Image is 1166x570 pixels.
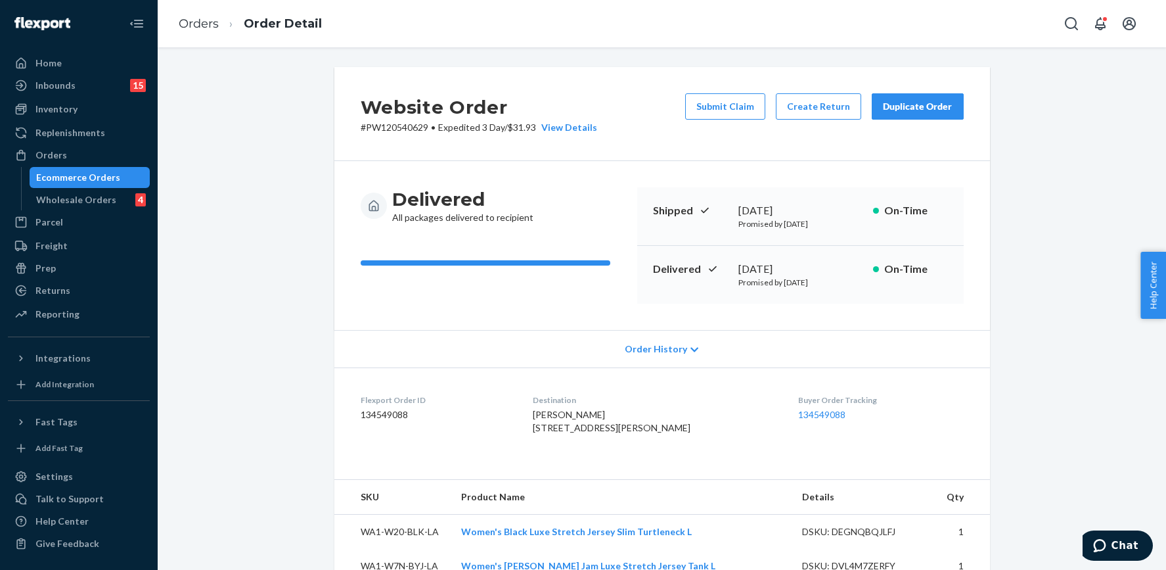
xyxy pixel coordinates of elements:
a: Freight [8,235,150,256]
h3: Delivered [392,187,533,211]
a: Returns [8,280,150,301]
button: Close Navigation [123,11,150,37]
div: Replenishments [35,126,105,139]
div: Returns [35,284,70,297]
button: Open notifications [1087,11,1113,37]
p: # PW120540629 / $31.93 [361,121,597,134]
div: Orders [35,149,67,162]
a: Add Integration [8,374,150,395]
div: DSKU: DEGNQBQJLFJ [802,525,926,538]
ol: breadcrumbs [168,5,332,43]
div: Prep [35,262,56,275]
a: Orders [179,16,219,31]
button: Open Search Box [1058,11,1085,37]
div: Inventory [35,103,78,116]
button: Help Center [1140,252,1166,319]
a: Prep [8,258,150,279]
p: Shipped [653,203,728,218]
dt: Buyer Order Tracking [798,394,964,406]
div: Give Feedback [35,537,99,550]
span: [PERSON_NAME] [STREET_ADDRESS][PERSON_NAME] [533,409,690,433]
div: 4 [135,193,146,206]
a: 134549088 [798,409,845,420]
a: Inventory [8,99,150,120]
a: Women's Black Luxe Stretch Jersey Slim Turtleneck L [461,526,692,537]
div: Talk to Support [35,492,104,506]
th: Qty [935,480,989,515]
a: Reporting [8,304,150,325]
p: Promised by [DATE] [738,218,863,229]
button: Fast Tags [8,412,150,433]
a: Inbounds15 [8,75,150,96]
td: 1 [935,515,989,550]
button: Open account menu [1116,11,1142,37]
a: Ecommerce Orders [30,167,150,188]
div: Parcel [35,216,63,229]
a: Add Fast Tag [8,438,150,459]
span: Order History [625,343,687,356]
th: Details [792,480,936,515]
div: 15 [130,79,146,92]
p: Promised by [DATE] [738,277,863,288]
dt: Destination [533,394,777,406]
button: Create Return [776,93,861,120]
div: Duplicate Order [883,100,953,113]
div: [DATE] [738,203,863,218]
button: View Details [536,121,597,134]
th: SKU [334,480,451,515]
p: Delivered [653,262,728,277]
div: Settings [35,470,73,483]
div: Integrations [35,352,91,365]
a: Wholesale Orders4 [30,189,150,210]
div: Add Fast Tag [35,442,83,454]
td: WA1-W20-BLK-LA [334,515,451,550]
div: Inbounds [35,79,76,92]
img: Flexport logo [14,17,70,30]
p: On-Time [884,203,948,218]
th: Product Name [451,480,792,515]
span: Expedited 3 Day [438,122,505,133]
div: Home [35,57,62,70]
button: Duplicate Order [872,93,964,120]
a: Home [8,53,150,74]
p: On-Time [884,262,948,277]
div: Freight [35,239,68,252]
a: Order Detail [244,16,322,31]
iframe: Opens a widget where you can chat to one of our agents [1083,531,1153,563]
div: Wholesale Orders [36,193,116,206]
a: Help Center [8,511,150,532]
button: Talk to Support [8,488,150,510]
div: Fast Tags [35,416,78,429]
button: Give Feedback [8,533,150,554]
div: All packages delivered to recipient [392,187,533,224]
div: Help Center [35,515,89,528]
dd: 134549088 [361,408,512,421]
div: Ecommerce Orders [36,171,120,184]
a: Orders [8,145,150,166]
div: [DATE] [738,262,863,277]
div: Add Integration [35,379,94,390]
h2: Website Order [361,93,597,121]
div: Reporting [35,308,79,321]
dt: Flexport Order ID [361,394,512,406]
a: Parcel [8,212,150,233]
button: Submit Claim [685,93,765,120]
span: • [431,122,436,133]
a: Settings [8,466,150,487]
a: Replenishments [8,122,150,143]
button: Integrations [8,348,150,369]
